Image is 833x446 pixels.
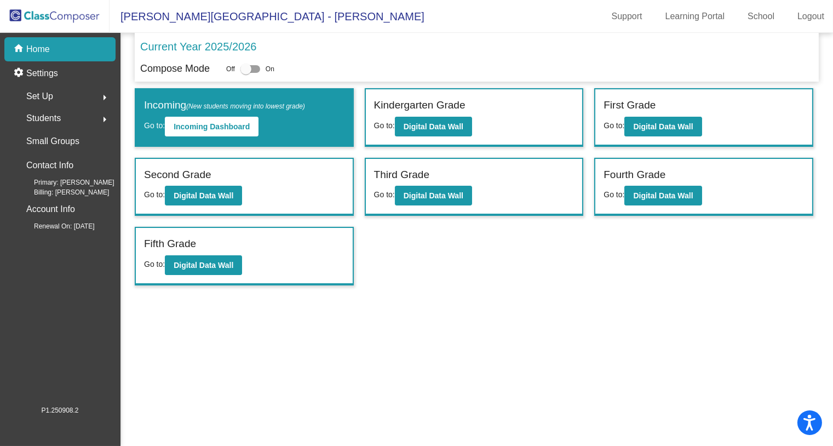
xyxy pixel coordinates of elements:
p: Current Year 2025/2026 [140,38,256,55]
b: Digital Data Wall [633,191,693,200]
mat-icon: settings [13,67,26,80]
button: Digital Data Wall [395,117,472,136]
span: Go to: [374,121,395,130]
b: Digital Data Wall [404,122,463,131]
span: (New students moving into lowest grade) [186,102,305,110]
p: Small Groups [26,134,79,149]
b: Incoming Dashboard [174,122,250,131]
button: Digital Data Wall [165,186,242,205]
b: Digital Data Wall [404,191,463,200]
b: Digital Data Wall [174,261,233,270]
button: Digital Data Wall [624,186,702,205]
mat-icon: arrow_right [98,91,111,104]
span: Go to: [144,190,165,199]
a: School [739,8,783,25]
label: First Grade [604,98,656,113]
p: Home [26,43,50,56]
span: Billing: [PERSON_NAME] [16,187,109,197]
button: Digital Data Wall [624,117,702,136]
label: Kindergarten Grade [374,98,466,113]
span: Go to: [374,190,395,199]
button: Digital Data Wall [395,186,472,205]
label: Fourth Grade [604,167,665,183]
span: Primary: [PERSON_NAME] [16,178,114,187]
label: Fifth Grade [144,236,196,252]
mat-icon: arrow_right [98,113,111,126]
p: Compose Mode [140,61,210,76]
a: Logout [789,8,833,25]
button: Digital Data Wall [165,255,242,275]
span: Set Up [26,89,53,104]
b: Digital Data Wall [633,122,693,131]
span: Go to: [604,190,624,199]
a: Learning Portal [657,8,734,25]
b: Digital Data Wall [174,191,233,200]
a: Support [603,8,651,25]
label: Second Grade [144,167,211,183]
mat-icon: home [13,43,26,56]
label: Third Grade [374,167,429,183]
span: Go to: [144,260,165,268]
p: Settings [26,67,58,80]
span: Go to: [144,121,165,130]
p: Contact Info [26,158,73,173]
button: Incoming Dashboard [165,117,258,136]
p: Account Info [26,202,75,217]
span: [PERSON_NAME][GEOGRAPHIC_DATA] - [PERSON_NAME] [110,8,424,25]
span: Renewal On: [DATE] [16,221,94,231]
label: Incoming [144,98,305,113]
span: Students [26,111,61,126]
span: On [266,64,274,74]
span: Off [226,64,235,74]
span: Go to: [604,121,624,130]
